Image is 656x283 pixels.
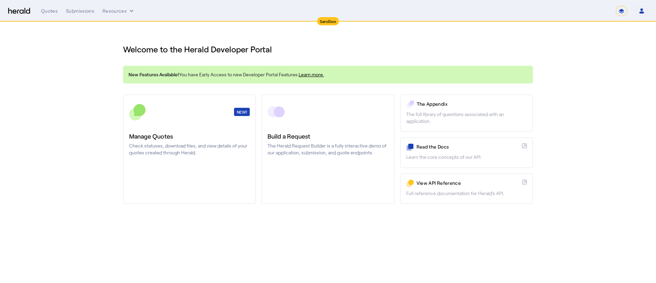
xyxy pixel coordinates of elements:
p: The Appendix [417,101,527,107]
div: Sandbox [317,17,339,25]
p: Learn the core concepts of our API. [406,154,527,160]
p: Read the Docs [416,143,519,150]
p: View API Reference [416,180,519,186]
img: Herald Logo [8,8,30,14]
a: Build a RequestThe Herald Request Builder is a fully interactive demo of our application, submiss... [261,94,394,204]
div: Quotes [41,8,58,14]
a: NEW!Manage QuotesCheck statuses, download files, and view details of your quotes created through ... [123,94,256,204]
a: Read the DocsLearn the core concepts of our API. [400,137,533,168]
p: The full library of questions associated with an application. [406,111,527,125]
a: View API ReferenceFull reference documentation for Herald's API. [400,173,533,204]
h3: Build a Request [268,131,388,141]
a: Learn more. [299,72,324,77]
p: Full reference documentation for Herald's API. [406,190,527,197]
h1: Welcome to the Herald Developer Portal [123,44,533,55]
div: Submissions [66,8,94,14]
span: New Features Available! [128,72,179,77]
button: Resources dropdown menu [102,8,135,14]
h3: Manage Quotes [129,131,250,141]
p: The Herald Request Builder is a fully interactive demo of our application, submission, and quote ... [268,142,388,156]
p: Check statuses, download files, and view details of your quotes created through Herald. [129,142,250,156]
div: NEW! [234,108,250,116]
p: You have Early Access to new Developer Portal Features. [128,71,528,78]
a: The AppendixThe full library of questions associated with an application. [400,94,533,132]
